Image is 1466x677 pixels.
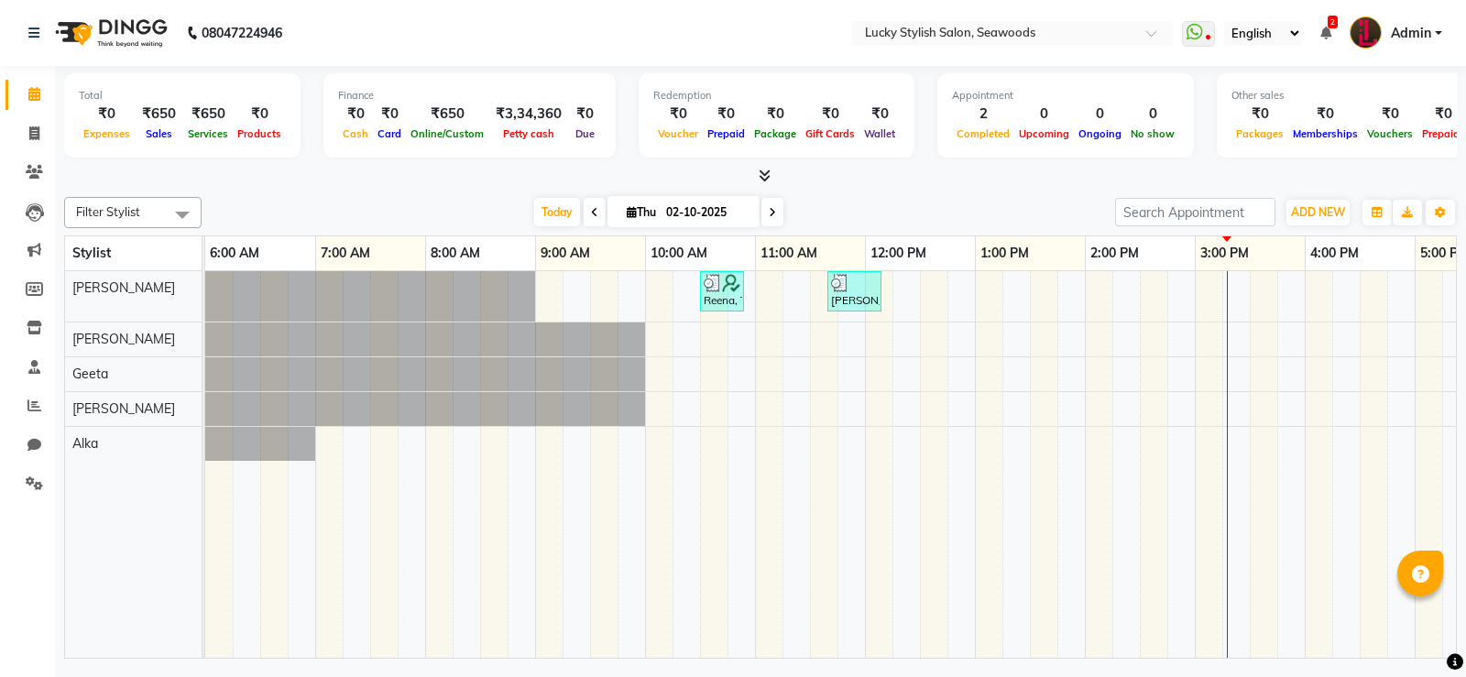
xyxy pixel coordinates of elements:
span: [PERSON_NAME] [72,279,175,296]
span: [PERSON_NAME] [72,400,175,417]
span: Filter Stylist [76,204,140,219]
span: No show [1126,127,1179,140]
span: Geeta [72,366,108,382]
div: ₹0 [1288,104,1362,125]
iframe: chat widget [1389,604,1448,659]
div: 0 [1074,104,1126,125]
div: ₹0 [569,104,601,125]
span: Voucher [653,127,703,140]
span: Petty cash [498,127,559,140]
span: Admin [1391,24,1431,43]
span: Gift Cards [801,127,859,140]
div: ₹650 [135,104,183,125]
span: Alka [72,435,98,452]
div: ₹0 [1362,104,1417,125]
span: Online/Custom [406,127,488,140]
div: ₹0 [801,104,859,125]
span: Prepaid [703,127,749,140]
span: Thu [622,205,661,219]
div: Total [79,88,286,104]
span: Wallet [859,127,900,140]
img: Admin [1350,16,1382,49]
span: Cash [338,127,373,140]
a: 2:00 PM [1086,240,1143,267]
a: 8:00 AM [426,240,485,267]
a: 10:00 AM [646,240,712,267]
span: Card [373,127,406,140]
div: ₹0 [749,104,801,125]
span: Vouchers [1362,127,1417,140]
div: Finance [338,88,601,104]
div: ₹0 [79,104,135,125]
a: 6:00 AM [205,240,264,267]
div: ₹650 [406,104,488,125]
span: Stylist [72,245,111,261]
span: Upcoming [1014,127,1074,140]
span: Products [233,127,286,140]
a: 4:00 PM [1306,240,1363,267]
div: ₹0 [373,104,406,125]
div: ₹0 [703,104,749,125]
span: Ongoing [1074,127,1126,140]
span: Memberships [1288,127,1362,140]
span: Due [571,127,599,140]
div: Redemption [653,88,900,104]
span: Services [183,127,233,140]
span: Completed [952,127,1014,140]
a: 7:00 AM [316,240,375,267]
a: 3:00 PM [1196,240,1253,267]
span: Sales [141,127,177,140]
div: 0 [1014,104,1074,125]
b: 08047224946 [202,7,282,59]
div: ₹650 [183,104,233,125]
span: ADD NEW [1291,205,1345,219]
div: Reena, TK01, 10:30 AM-10:55 AM, Wash & plain dry -upto midback ( [DEMOGRAPHIC_DATA]) [702,274,742,309]
a: 2 [1320,25,1331,41]
img: logo [47,7,172,59]
span: Expenses [79,127,135,140]
div: ₹0 [338,104,373,125]
span: Packages [1231,127,1288,140]
span: [PERSON_NAME] [72,331,175,347]
div: ₹3,34,360 [488,104,569,125]
input: Search Appointment [1115,198,1275,226]
span: Package [749,127,801,140]
div: ₹0 [233,104,286,125]
div: [PERSON_NAME] ., TK02, 11:40 AM-12:10 PM, Hair Cut - Basic Haircut ([DEMOGRAPHIC_DATA]) [829,274,880,309]
a: 11:00 AM [756,240,822,267]
span: Today [534,198,580,226]
div: ₹0 [859,104,900,125]
input: 2025-10-02 [661,199,752,226]
button: ADD NEW [1286,200,1350,225]
div: 2 [952,104,1014,125]
a: 12:00 PM [866,240,931,267]
div: ₹0 [653,104,703,125]
a: 1:00 PM [976,240,1034,267]
a: 9:00 AM [536,240,595,267]
div: Appointment [952,88,1179,104]
div: 0 [1126,104,1179,125]
div: ₹0 [1231,104,1288,125]
span: 2 [1328,16,1338,28]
